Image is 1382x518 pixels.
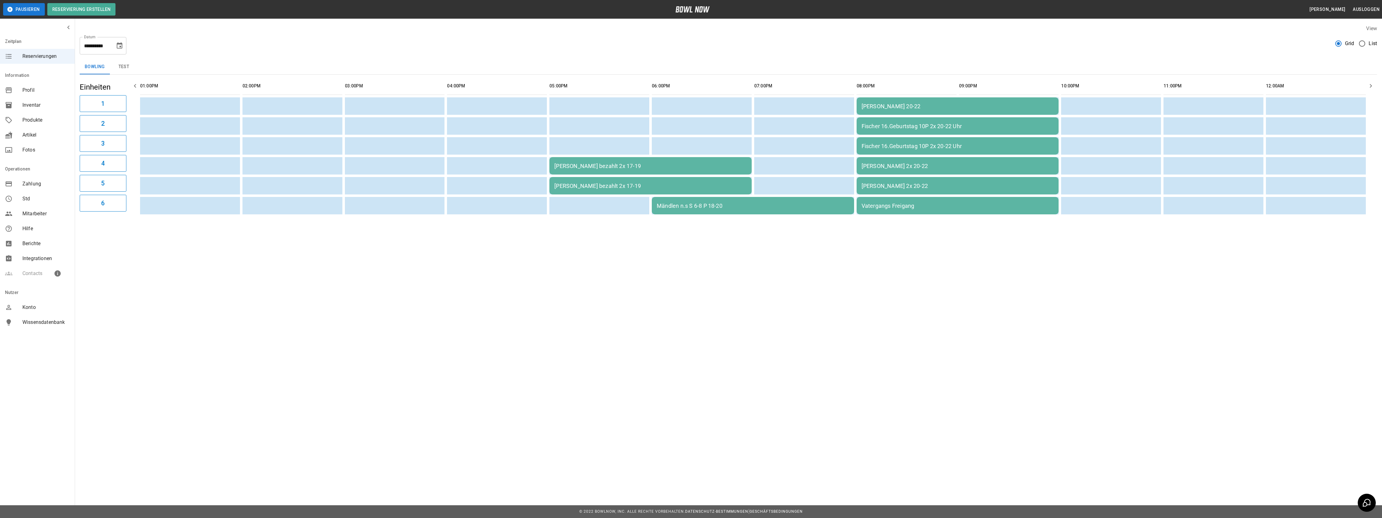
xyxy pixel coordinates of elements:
[447,77,547,95] th: 04:00PM
[22,101,70,109] span: Inventar
[242,77,342,95] th: 02:00PM
[138,75,1368,217] table: sticky table
[22,53,70,60] span: Reservierungen
[22,225,70,232] span: Hilfe
[22,131,70,139] span: Artikel
[80,175,126,192] button: 5
[47,3,116,16] button: Reservierung erstellen
[22,319,70,326] span: Wissensdatenbank
[579,509,685,514] span: © 2022 BowlNow, Inc. Alle Rechte vorbehalten.
[554,163,747,169] div: [PERSON_NAME] bezahlt 2x 17-19
[862,143,1054,149] div: Fischer 16.Geburtstag 10P 2x 20-22 Uhr
[1369,40,1377,47] span: List
[101,198,105,208] h6: 6
[754,77,854,95] th: 07:00PM
[652,77,752,95] th: 06:00PM
[80,59,1377,74] div: inventory tabs
[3,3,45,16] button: Pausieren
[101,178,105,188] h6: 5
[22,180,70,188] span: Zahlung
[862,103,1054,110] div: [PERSON_NAME] 20-22
[1266,77,1366,95] th: 12:00AM
[22,210,70,217] span: Mitarbeiter
[1307,4,1348,15] button: [PERSON_NAME]
[1350,4,1382,15] button: Ausloggen
[22,255,70,262] span: Integrationen
[750,509,803,514] a: Geschäftsbedingungen
[22,304,70,311] span: Konto
[22,86,70,94] span: Profil
[1061,77,1161,95] th: 10:00PM
[113,40,126,52] button: Choose date, selected date is 15. Nov. 2025
[140,77,240,95] th: 01:00PM
[959,77,1059,95] th: 09:00PM
[862,123,1054,129] div: Fischer 16.Geburtstag 10P 2x 20-22 Uhr
[549,77,649,95] th: 05:00PM
[862,183,1054,189] div: [PERSON_NAME] 2x 20-22
[1366,26,1377,31] label: View
[22,146,70,154] span: Fotos
[862,203,1054,209] div: Vatergangs Freigang
[22,240,70,247] span: Berichte
[675,6,710,12] img: logo
[657,203,849,209] div: Mändlen n.s S 6-8 P 18-20
[345,77,445,95] th: 03:00PM
[80,195,126,212] button: 6
[862,163,1054,169] div: [PERSON_NAME] 2x 20-22
[22,195,70,203] span: Std
[685,509,748,514] a: Datenschutz-Bestimmungen
[1345,40,1354,47] span: Grid
[857,77,957,95] th: 08:00PM
[554,183,747,189] div: [PERSON_NAME] bezahlt 2x 17-19
[22,116,70,124] span: Produkte
[1163,77,1263,95] th: 11:00PM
